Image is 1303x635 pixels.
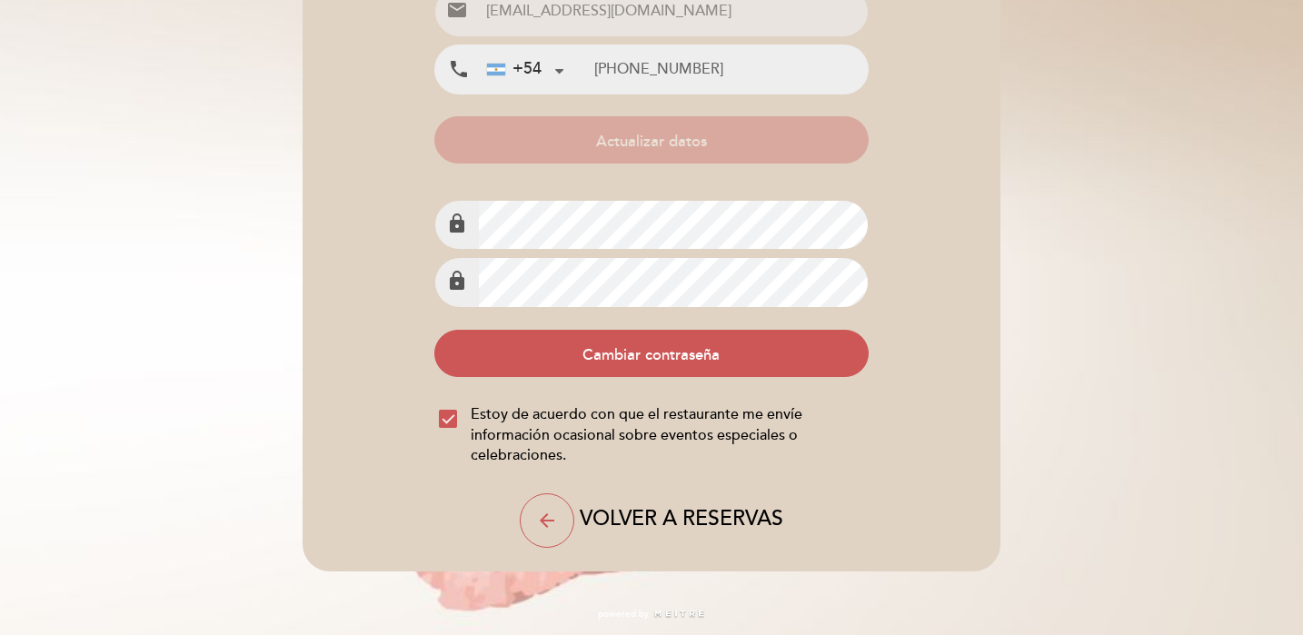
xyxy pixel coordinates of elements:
span: powered by [598,608,649,620]
input: Teléfono Móvil [594,45,867,94]
span: VOLVER A RESERVAS [580,507,783,532]
span: Estoy de acuerdo con que el restaurante me envíe información ocasional sobre eventos especiales o... [471,404,863,467]
i: local_phone [448,58,470,81]
a: powered by [598,608,705,620]
div: Argentina: +54 [480,46,571,93]
i: lock [446,213,468,234]
div: +54 [487,57,542,81]
img: MEITRE [653,610,705,619]
button: Cambiar contraseña [434,330,868,377]
button: arrow_back [520,493,574,548]
i: arrow_back [536,510,558,531]
button: Actualizar datos [434,116,868,164]
i: lock [446,270,468,292]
